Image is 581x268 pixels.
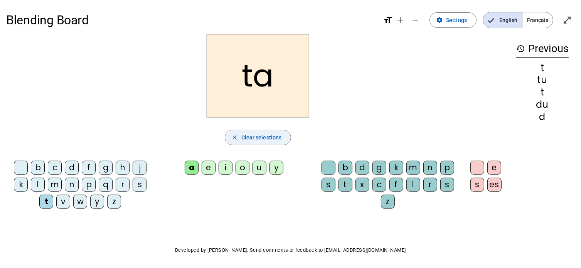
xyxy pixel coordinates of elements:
div: d [516,112,569,122]
div: n [423,161,437,175]
div: b [31,161,45,175]
div: i [219,161,232,175]
div: z [381,195,395,209]
mat-icon: add [396,15,405,25]
div: p [82,178,96,192]
div: s [470,178,484,192]
div: p [440,161,454,175]
div: l [406,178,420,192]
div: j [133,161,147,175]
span: English [483,12,522,28]
mat-button-toggle-group: Language selection [483,12,553,28]
div: b [338,161,352,175]
div: t [39,195,53,209]
mat-icon: format_size [383,15,392,25]
div: f [389,178,403,192]
div: s [322,178,335,192]
div: x [355,178,369,192]
div: g [99,161,113,175]
mat-icon: settings [436,17,443,24]
div: tu [516,75,569,85]
h2: ta [207,34,309,117]
div: c [48,161,62,175]
div: u [253,161,266,175]
h3: Previous [516,40,569,58]
mat-icon: open_in_full [562,15,572,25]
div: s [133,178,147,192]
div: v [56,195,70,209]
mat-icon: remove [411,15,420,25]
div: z [107,195,121,209]
div: n [65,178,79,192]
mat-icon: history [516,44,525,53]
div: w [73,195,87,209]
div: h [116,161,130,175]
div: o [236,161,249,175]
div: q [99,178,113,192]
div: k [389,161,403,175]
h1: Blending Board [6,8,377,32]
div: t [516,88,569,97]
div: l [31,178,45,192]
div: d [355,161,369,175]
div: t [516,63,569,72]
div: k [14,178,28,192]
div: c [372,178,386,192]
div: r [423,178,437,192]
button: Settings [429,12,477,28]
span: Settings [446,15,467,25]
div: f [82,161,96,175]
span: Français [522,12,553,28]
div: e [202,161,216,175]
div: r [116,178,130,192]
div: du [516,100,569,109]
div: m [48,178,62,192]
div: s [440,178,454,192]
button: Clear selections [225,130,291,145]
span: Clear selections [241,133,282,142]
button: Decrease font size [408,12,423,28]
div: g [372,161,386,175]
p: Developed by [PERSON_NAME]. Send comments or feedback to [EMAIL_ADDRESS][DOMAIN_NAME] [6,246,575,255]
div: es [487,178,502,192]
div: y [90,195,104,209]
div: d [65,161,79,175]
div: t [338,178,352,192]
div: a [185,161,199,175]
div: e [487,161,501,175]
mat-icon: close [231,134,238,141]
button: Increase font size [392,12,408,28]
div: y [269,161,283,175]
button: Enter full screen [559,12,575,28]
div: m [406,161,420,175]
